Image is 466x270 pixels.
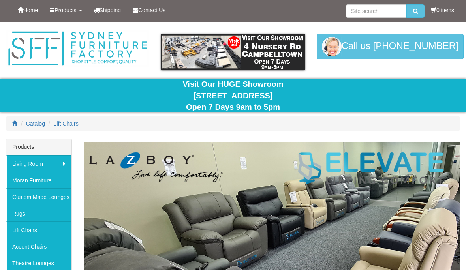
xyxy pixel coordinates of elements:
a: Lift Chairs [6,221,71,238]
span: Products [54,7,76,13]
a: Contact Us [127,0,171,20]
div: Products [6,139,71,155]
input: Site search [346,4,406,18]
a: Shipping [88,0,127,20]
a: Accent Chairs [6,238,71,255]
span: Contact Us [138,7,165,13]
li: 0 items [431,6,454,14]
span: Home [23,7,38,13]
a: Custom Made Lounges [6,188,71,205]
img: showroom.gif [161,34,304,70]
a: Living Room [6,155,71,172]
a: Lift Chairs [54,120,79,127]
a: Products [44,0,88,20]
a: Home [12,0,44,20]
a: Rugs [6,205,71,221]
a: Moran Furniture [6,172,71,188]
img: Sydney Furniture Factory [6,30,149,67]
a: Catalog [26,120,45,127]
div: Visit Our HUGE Showroom [STREET_ADDRESS] Open 7 Days 9am to 5pm [6,79,460,112]
span: Shipping [100,7,121,13]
